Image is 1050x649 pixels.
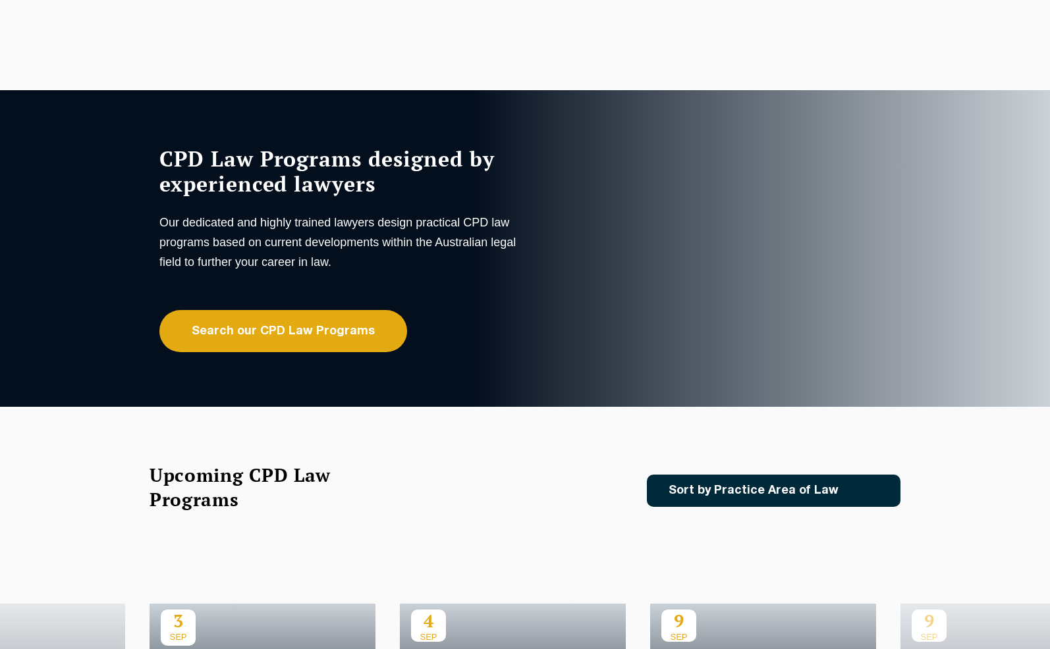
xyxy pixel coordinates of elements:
[411,632,446,642] span: SEP
[661,610,696,632] p: 9
[161,632,196,642] span: SEP
[411,610,446,632] p: 4
[159,146,522,196] h1: CPD Law Programs designed by experienced lawyers
[661,632,696,642] span: SEP
[860,485,875,496] img: Icon
[159,213,522,272] p: Our dedicated and highly trained lawyers design practical CPD law programs based on current devel...
[161,610,196,632] p: 3
[159,310,407,352] a: Search our CPD Law Programs
[150,463,364,511] h2: Upcoming CPD Law Programs
[647,475,900,507] a: Sort by Practice Area of Law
